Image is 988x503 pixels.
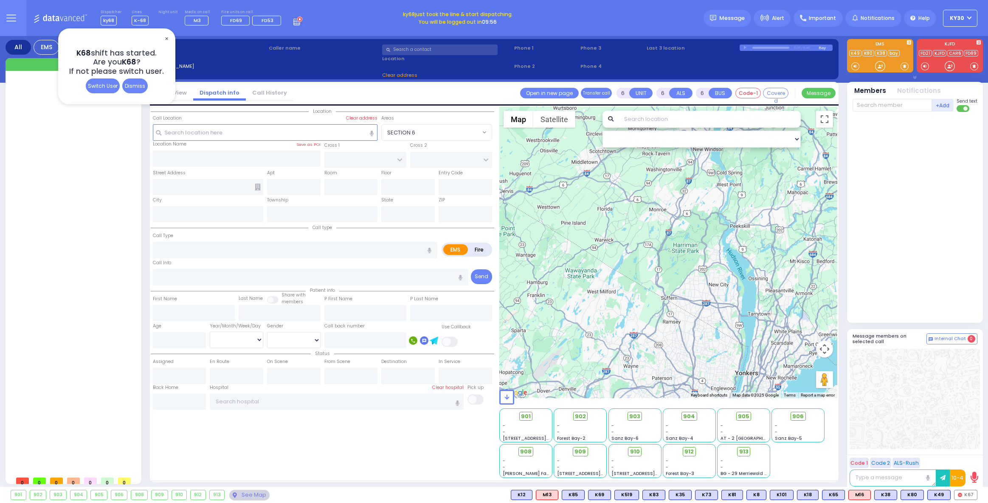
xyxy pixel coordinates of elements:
[695,490,718,500] div: K73
[501,387,529,398] a: Open this area in Google Maps (opens a new window)
[772,14,784,22] span: Alert
[666,458,668,464] span: -
[191,490,205,500] div: 912
[897,86,941,96] button: Notifications
[666,464,668,470] span: -
[957,104,970,113] label: Turn off text
[666,435,693,442] span: Sanz Bay-4
[927,490,951,500] div: BLS
[557,464,560,470] span: -
[193,89,246,97] a: Dispatch info
[520,88,579,98] a: Open in new page
[853,333,926,344] h5: Message members on selected call
[324,142,340,149] label: Cross 1
[281,299,303,305] span: members
[739,447,749,456] span: 913
[630,447,640,456] span: 910
[775,435,802,442] span: Sanz Bay-5
[770,490,794,500] div: K101
[185,10,211,15] label: Medic on call
[194,17,201,24] span: M3
[735,88,761,98] button: Code-1
[611,464,614,470] span: -
[504,111,533,128] button: Show street map
[816,111,833,128] button: Toggle fullscreen view
[324,358,350,365] label: From Scene
[101,16,117,25] span: ky68
[153,115,182,122] label: Call Location
[6,40,31,55] div: All
[874,490,897,500] div: BLS
[901,490,924,500] div: BLS
[381,197,393,204] label: State
[122,78,148,93] div: Dismiss
[853,99,932,112] input: Search member
[802,88,836,98] button: Message
[50,478,63,484] span: 0
[86,78,120,93] div: Switch User
[153,358,174,365] label: Assigned
[562,490,585,500] div: K85
[122,57,136,67] span: K68
[153,384,178,391] label: Back Home
[152,490,168,500] div: 909
[557,422,560,429] span: -
[153,141,186,148] label: Location Name
[381,124,492,140] span: SECTION 6
[432,384,464,391] label: Clear hospital
[439,197,445,204] label: ZIP
[536,490,558,500] div: M13
[210,394,463,410] input: Search hospital
[118,478,131,484] span: 0
[875,50,887,56] a: K38
[588,490,611,500] div: BLS
[822,490,845,500] div: K65
[153,296,177,302] label: First Name
[816,341,833,358] button: Map camera controls
[262,17,273,24] span: FD53
[210,323,263,330] div: Year/Month/Week/Day
[70,490,87,500] div: 904
[163,34,170,44] span: ✕
[926,333,977,344] button: Internal Chat 0
[101,10,122,15] label: Dispatcher
[382,125,480,140] span: SECTION 6
[932,99,954,112] button: +Add
[901,490,924,500] div: K80
[669,88,692,98] button: ALS
[575,412,586,421] span: 902
[172,490,187,500] div: 910
[557,470,637,477] span: [STREET_ADDRESS][PERSON_NAME]
[695,490,718,500] div: BLS
[719,14,745,22] span: Message
[721,470,768,477] span: BG - 29 Merriewold S.
[503,435,583,442] span: [STREET_ADDRESS][PERSON_NAME]
[153,260,171,266] label: Call Info
[933,50,946,56] a: KJFD
[382,55,512,62] label: Location
[819,45,833,51] div: Bay
[849,50,861,56] a: K49
[721,490,743,500] div: BLS
[721,490,743,500] div: K81
[611,429,614,435] span: -
[155,63,266,70] label: [PERSON_NAME]
[403,11,513,18] span: just took the line & start dispatching.
[581,88,612,98] button: Transfer call
[642,490,665,500] div: K83
[721,422,723,429] span: -
[533,111,575,128] button: Show satellite imagery
[684,447,694,456] span: 912
[950,14,964,22] span: KY30
[467,384,484,391] label: Pick up
[76,48,91,58] span: K68
[927,490,951,500] div: K49
[514,63,577,70] span: Phone 2
[91,490,107,500] div: 905
[267,323,283,330] label: Gender
[557,458,560,464] span: -
[443,244,468,255] label: EMS
[153,197,162,204] label: City
[892,458,920,468] button: ALS-Rush
[111,490,127,500] div: 906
